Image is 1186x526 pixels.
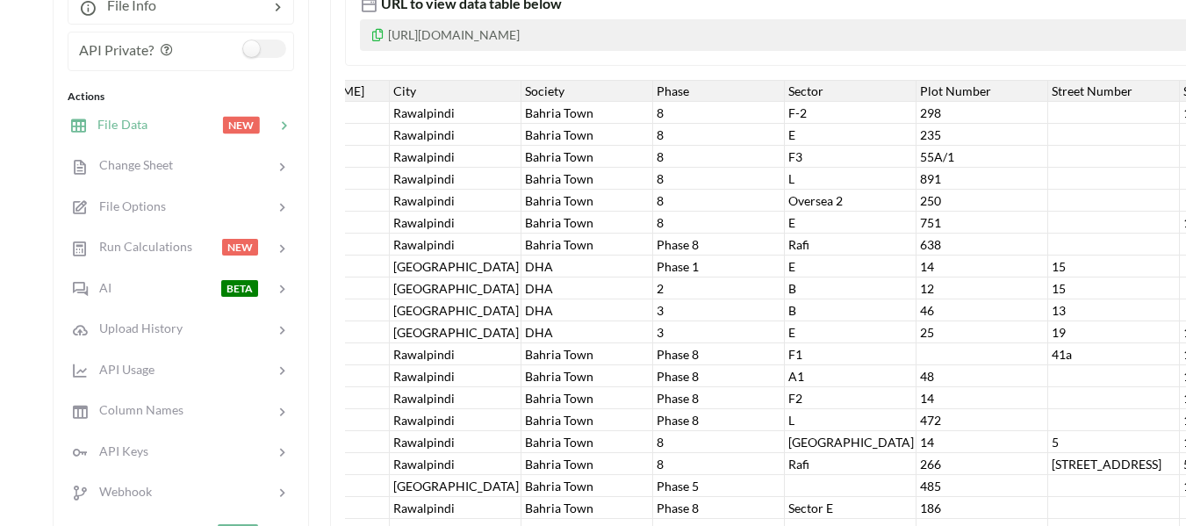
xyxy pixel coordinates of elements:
[390,365,521,387] div: Rawalpindi
[390,124,521,146] div: Rawalpindi
[653,365,785,387] div: Phase 8
[785,387,916,409] div: F2
[390,234,521,256] div: Rawalpindi
[785,234,916,256] div: Rafi
[785,431,916,453] div: [GEOGRAPHIC_DATA]
[390,497,521,519] div: Rawalpindi
[916,387,1048,409] div: 14
[1048,343,1180,365] div: 41a
[89,280,111,295] span: AI
[785,321,916,343] div: E
[785,453,916,475] div: Rafi
[390,102,521,124] div: Rawalpindi
[390,299,521,321] div: [GEOGRAPHIC_DATA]
[390,321,521,343] div: [GEOGRAPHIC_DATA]
[390,453,521,475] div: Rawalpindi
[1048,453,1180,475] div: [STREET_ADDRESS]
[79,41,154,58] span: API Private?
[89,402,183,417] span: Column Names
[785,124,916,146] div: E
[653,277,785,299] div: 2
[221,280,258,297] span: BETA
[521,256,653,277] div: DHA
[653,102,785,124] div: 8
[390,256,521,277] div: [GEOGRAPHIC_DATA]
[521,277,653,299] div: DHA
[521,234,653,256] div: Bahria Town
[89,157,173,172] span: Change Sheet
[390,168,521,190] div: Rawalpindi
[916,190,1048,212] div: 250
[785,277,916,299] div: B
[390,212,521,234] div: Rawalpindi
[521,343,653,365] div: Bahria Town
[653,190,785,212] div: 8
[521,212,653,234] div: Bahria Town
[521,80,653,102] div: Society
[785,409,916,431] div: L
[653,168,785,190] div: 8
[390,80,521,102] div: City
[653,146,785,168] div: 8
[521,190,653,212] div: Bahria Town
[1048,256,1180,277] div: 15
[390,387,521,409] div: Rawalpindi
[653,321,785,343] div: 3
[390,190,521,212] div: Rawalpindi
[653,256,785,277] div: Phase 1
[653,234,785,256] div: Phase 8
[916,431,1048,453] div: 14
[653,409,785,431] div: Phase 8
[916,277,1048,299] div: 12
[785,497,916,519] div: Sector E
[653,299,785,321] div: 3
[89,198,166,213] span: File Options
[521,475,653,497] div: Bahria Town
[916,256,1048,277] div: 14
[785,168,916,190] div: L
[916,168,1048,190] div: 891
[653,453,785,475] div: 8
[521,409,653,431] div: Bahria Town
[653,431,785,453] div: 8
[1048,277,1180,299] div: 15
[390,277,521,299] div: [GEOGRAPHIC_DATA]
[223,117,260,133] span: NEW
[916,497,1048,519] div: 186
[521,365,653,387] div: Bahria Town
[785,190,916,212] div: Oversea 2
[785,256,916,277] div: E
[521,168,653,190] div: Bahria Town
[653,387,785,409] div: Phase 8
[89,362,155,377] span: API Usage
[89,484,152,499] span: Webhook
[1048,80,1180,102] div: Street Number
[521,124,653,146] div: Bahria Town
[785,365,916,387] div: A1
[390,475,521,497] div: [GEOGRAPHIC_DATA]
[653,497,785,519] div: Phase 8
[916,453,1048,475] div: 266
[916,409,1048,431] div: 472
[653,80,785,102] div: Phase
[222,239,258,256] span: NEW
[916,212,1048,234] div: 751
[390,343,521,365] div: Rawalpindi
[390,409,521,431] div: Rawalpindi
[521,102,653,124] div: Bahria Town
[916,234,1048,256] div: 638
[521,497,653,519] div: Bahria Town
[87,117,147,132] span: File Data
[785,146,916,168] div: F3
[785,299,916,321] div: B
[785,102,916,124] div: F-2
[521,299,653,321] div: DHA
[653,212,785,234] div: 8
[785,212,916,234] div: E
[916,80,1048,102] div: Plot Number
[785,343,916,365] div: F1
[521,146,653,168] div: Bahria Town
[916,475,1048,497] div: 485
[1048,431,1180,453] div: 5
[521,387,653,409] div: Bahria Town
